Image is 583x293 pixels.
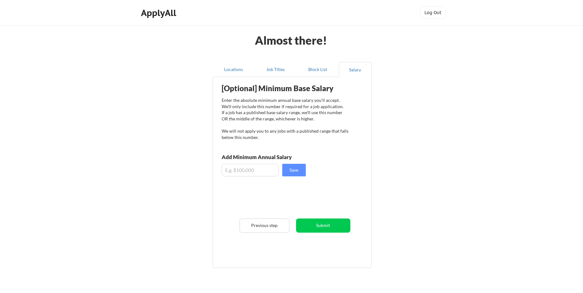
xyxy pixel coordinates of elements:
[213,62,255,77] button: Locations
[247,35,335,46] div: Almost there!
[222,164,279,176] input: E.g. $100,000
[222,97,348,140] div: Enter the absolute minimum annual base salary you'll accept. We'll only include this number if re...
[141,8,178,18] div: ApplyAll
[222,154,320,160] div: Add Minimum Annual Salary
[297,62,339,77] button: Block List
[222,85,348,92] div: [Optional] Minimum Base Salary
[255,62,297,77] button: Job Titles
[420,6,445,19] button: Log Out
[296,218,350,233] button: Submit
[339,62,372,77] button: Salary
[282,164,306,176] button: Save
[240,218,289,233] button: Previous step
